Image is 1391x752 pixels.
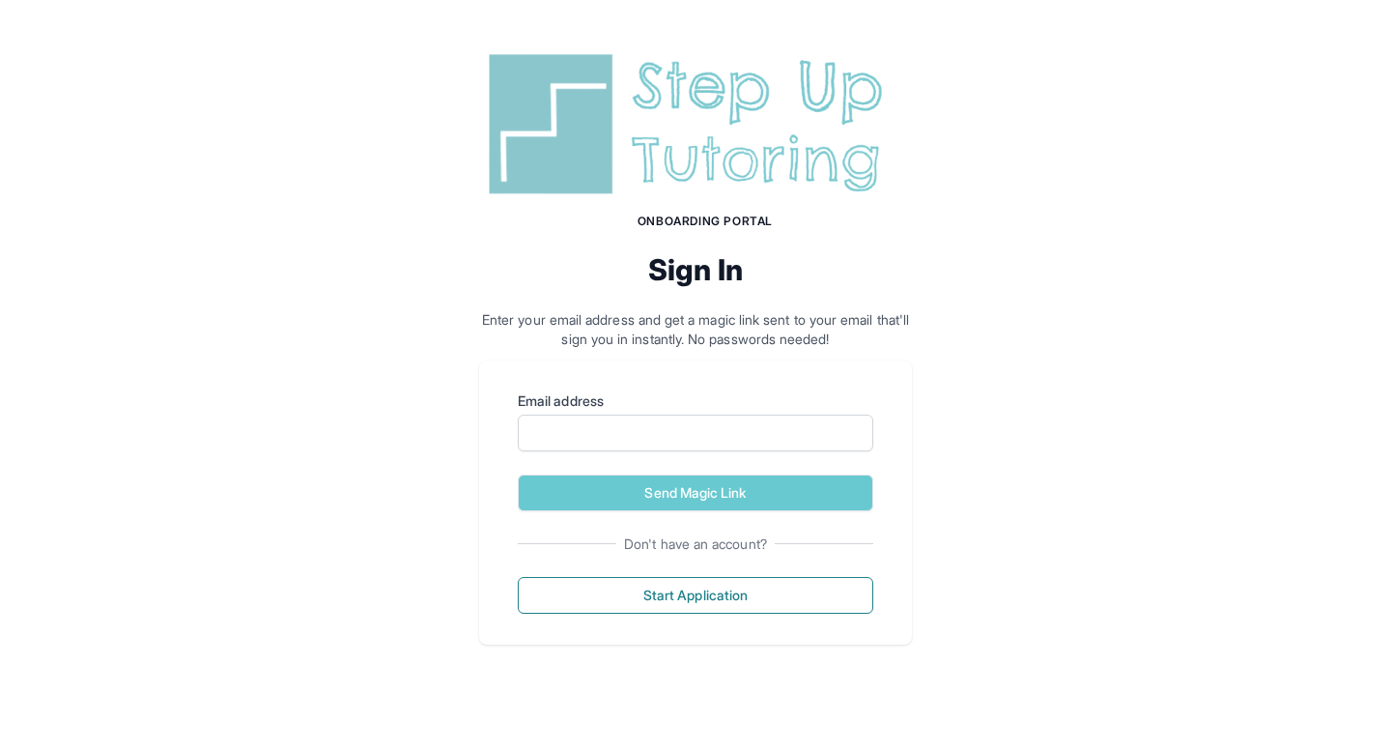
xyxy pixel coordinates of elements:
[616,535,775,554] span: Don't have an account?
[479,252,912,287] h2: Sign In
[518,577,873,614] button: Start Application
[518,475,873,511] button: Send Magic Link
[498,214,912,229] h1: Onboarding Portal
[479,46,912,202] img: Step Up Tutoring horizontal logo
[518,391,873,411] label: Email address
[479,310,912,349] p: Enter your email address and get a magic link sent to your email that'll sign you in instantly. N...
